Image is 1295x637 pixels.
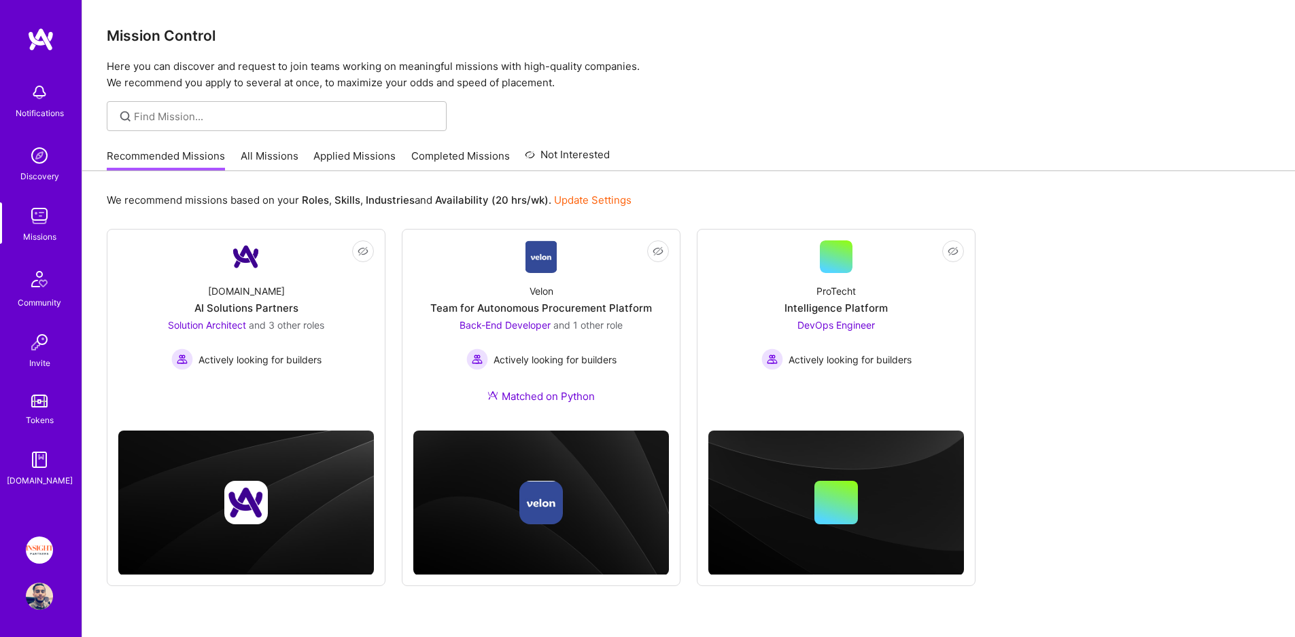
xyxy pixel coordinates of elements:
[26,202,53,230] img: teamwork
[26,79,53,106] img: bell
[134,109,436,124] input: overall type: UNKNOWN_TYPE server type: NO_SERVER_DATA heuristic type: UNKNOWN_TYPE label: Find M...
[553,319,623,331] span: and 1 other role
[816,284,856,298] div: ProTecht
[224,481,268,524] img: Company logo
[208,284,285,298] div: [DOMAIN_NAME]
[413,240,669,420] a: Company LogoVelonTeam for Autonomous Procurement PlatformBack-End Developer and 1 other roleActiv...
[107,149,225,171] a: Recommended Missions
[525,240,557,273] img: Company Logo
[22,583,56,610] a: User Avatar
[26,329,53,356] img: Invite
[171,348,193,370] img: Actively looking for builders
[487,390,498,401] img: Ateam Purple Icon
[789,352,912,367] span: Actively looking for builders
[530,284,553,298] div: Velon
[168,319,246,331] span: Solution Architect
[26,413,54,427] div: Tokens
[249,319,324,331] span: and 3 other roles
[948,246,959,257] i: icon EyeClosed
[519,481,563,524] img: Company logo
[784,301,888,315] div: Intelligence Platform
[435,194,549,206] b: Availability (20 hrs/wk)
[554,194,632,206] a: Update Settings
[27,27,54,52] img: logo
[16,106,64,120] div: Notifications
[413,431,669,575] img: cover
[313,149,396,171] a: Applied Missions
[18,295,61,310] div: Community
[107,27,1271,44] h3: Mission Control
[107,193,632,207] p: We recommend missions based on your , , and .
[198,352,322,367] span: Actively looking for builders
[241,149,298,171] a: All Missions
[23,230,56,244] div: Missions
[22,536,56,564] a: Insight Partners: Data & AI - Sourcing
[20,169,59,183] div: Discovery
[411,149,510,171] a: Completed Missions
[358,246,368,257] i: icon EyeClosed
[302,194,329,206] b: Roles
[366,194,415,206] b: Industries
[430,301,652,315] div: Team for Autonomous Procurement Platform
[31,395,48,407] img: tokens
[118,431,374,575] img: cover
[7,473,73,488] div: [DOMAIN_NAME]
[29,356,50,370] div: Invite
[107,58,1271,91] p: Here you can discover and request to join teams working on meaningful missions with high-quality ...
[230,240,262,273] img: Company Logo
[26,536,53,564] img: Insight Partners: Data & AI - Sourcing
[487,389,595,403] div: Matched on Python
[118,109,133,124] i: icon SearchGrey
[194,301,298,315] div: AI Solutions Partners
[118,240,374,402] a: Company Logo[DOMAIN_NAME]AI Solutions PartnersSolution Architect and 3 other rolesActively lookin...
[26,142,53,169] img: discovery
[494,352,617,367] span: Actively looking for builders
[23,263,56,295] img: Community
[334,194,360,206] b: Skills
[797,319,875,331] span: DevOps Engineer
[653,246,663,257] i: icon EyeClosed
[761,348,783,370] img: Actively looking for builders
[466,348,488,370] img: Actively looking for builders
[525,147,610,171] a: Not Interested
[460,319,551,331] span: Back-End Developer
[26,583,53,610] img: User Avatar
[26,446,53,473] img: guide book
[708,240,964,402] a: ProTechtIntelligence PlatformDevOps Engineer Actively looking for buildersActively looking for bu...
[708,431,964,575] img: cover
